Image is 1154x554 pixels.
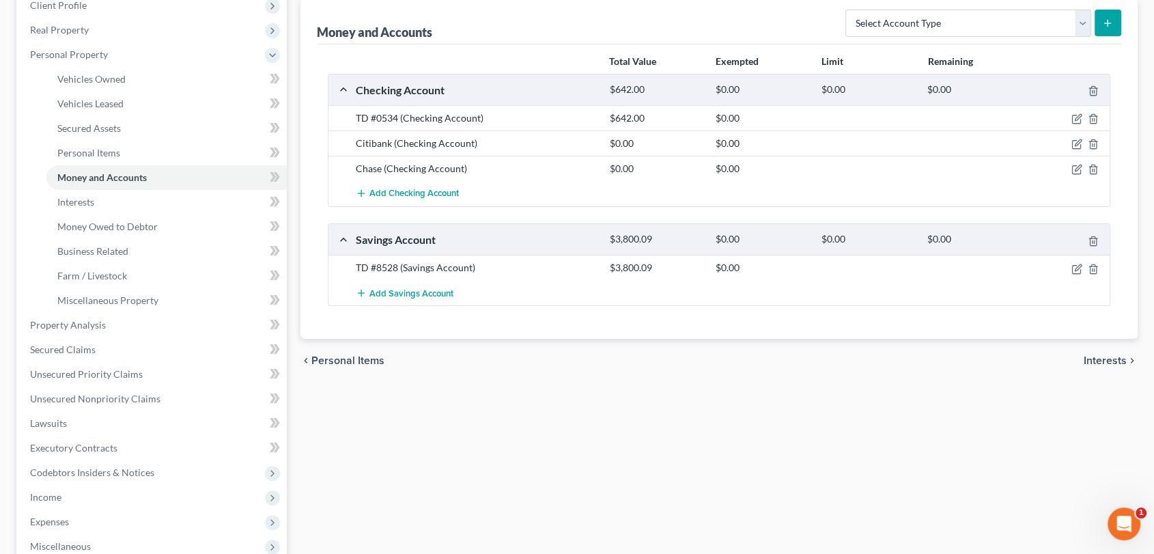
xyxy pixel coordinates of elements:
a: Property Analysis [19,313,287,337]
a: Farm / Livestock [46,264,287,288]
div: $3,800.09 [603,233,709,246]
span: Unsecured Priority Claims [30,368,143,380]
div: Savings Account [349,232,603,247]
div: $0.00 [603,137,709,150]
i: chevron_right [1127,355,1138,366]
a: Secured Assets [46,116,287,141]
a: Vehicles Leased [46,92,287,116]
span: Business Related [57,245,128,257]
span: Expenses [30,516,69,527]
span: Secured Assets [57,122,121,134]
span: Executory Contracts [30,442,117,454]
span: Miscellaneous Property [57,294,158,306]
div: $0.00 [709,233,815,246]
button: Add Checking Account [356,181,459,206]
div: TD #0534 (Checking Account) [349,111,603,125]
div: $0.00 [709,111,815,125]
a: Miscellaneous Property [46,288,287,313]
span: Vehicles Leased [57,98,124,109]
div: $0.00 [603,162,709,176]
div: $0.00 [709,162,815,176]
span: Personal Items [311,355,384,366]
span: 1 [1136,508,1146,518]
div: $0.00 [920,83,1026,96]
i: chevron_left [300,355,311,366]
span: Unsecured Nonpriority Claims [30,393,160,404]
a: Secured Claims [19,337,287,362]
a: Unsecured Priority Claims [19,362,287,387]
a: Personal Items [46,141,287,165]
div: Money and Accounts [317,24,432,40]
a: Vehicles Owned [46,67,287,92]
span: Vehicles Owned [57,73,126,85]
strong: Remaining [927,55,972,67]
span: Personal Items [57,147,120,158]
span: Money and Accounts [57,171,147,183]
span: Miscellaneous [30,540,91,552]
span: Income [30,491,61,503]
div: $642.00 [603,111,709,125]
div: $0.00 [709,261,815,275]
div: Checking Account [349,83,603,97]
div: $0.00 [815,233,920,246]
span: Secured Claims [30,344,96,355]
span: Money Owed to Debtor [57,221,158,232]
strong: Total Value [609,55,656,67]
button: chevron_left Personal Items [300,355,384,366]
span: Real Property [30,24,89,36]
span: Interests [1084,355,1127,366]
button: Add Savings Account [356,280,453,305]
div: Chase (Checking Account) [349,162,603,176]
div: $0.00 [709,83,815,96]
div: $3,800.09 [603,261,709,275]
span: Add Savings Account [369,288,453,299]
span: Lawsuits [30,417,67,429]
div: $0.00 [815,83,920,96]
span: Personal Property [30,49,108,60]
span: Interests [57,196,94,208]
strong: Exempted [716,55,759,67]
span: Add Checking Account [369,189,459,199]
a: Money and Accounts [46,165,287,190]
a: Business Related [46,239,287,264]
button: Interests chevron_right [1084,355,1138,366]
div: $0.00 [920,233,1026,246]
div: $642.00 [603,83,709,96]
div: Citibank (Checking Account) [349,137,603,150]
span: Property Analysis [30,319,106,331]
span: Codebtors Insiders & Notices [30,467,154,478]
strong: Limit [821,55,843,67]
span: Farm / Livestock [57,270,127,281]
div: $0.00 [709,137,815,150]
a: Unsecured Nonpriority Claims [19,387,287,411]
iframe: Intercom live chat [1108,508,1140,540]
a: Lawsuits [19,411,287,436]
a: Executory Contracts [19,436,287,460]
div: TD #8528 (Savings Account) [349,261,603,275]
a: Money Owed to Debtor [46,214,287,239]
a: Interests [46,190,287,214]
